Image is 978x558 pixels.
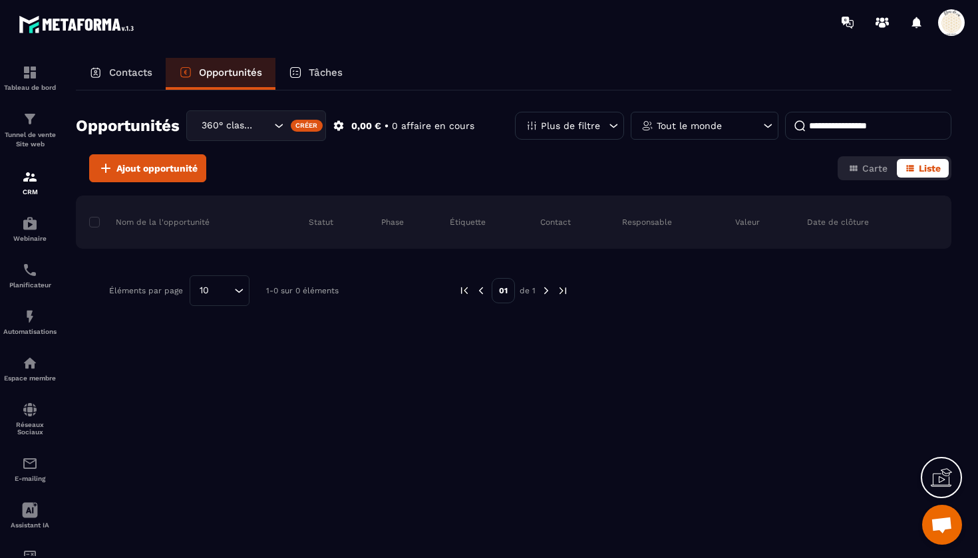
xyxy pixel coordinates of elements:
img: next [540,285,552,297]
p: Réseaux Sociaux [3,421,57,436]
a: automationsautomationsEspace membre [3,345,57,392]
p: Automatisations [3,328,57,335]
span: Liste [919,163,941,174]
p: 0 affaire en cours [392,120,474,132]
a: automationsautomationsAutomatisations [3,299,57,345]
p: 01 [492,278,515,303]
p: Tâches [309,67,343,78]
img: scheduler [22,262,38,278]
span: Carte [862,163,888,174]
button: Carte [840,159,896,178]
a: formationformationTableau de bord [3,55,57,101]
p: 1-0 sur 0 éléments [266,286,339,295]
img: prev [458,285,470,297]
button: Liste [897,159,949,178]
p: 0,00 € [351,120,381,132]
img: formation [22,111,38,127]
img: formation [22,65,38,80]
p: Espace membre [3,374,57,382]
p: Responsable [622,217,672,227]
p: Opportunités [199,67,262,78]
img: logo [19,12,138,37]
input: Search for option [257,118,271,133]
a: Opportunités [166,58,275,90]
a: emailemailE-mailing [3,446,57,492]
div: Ouvrir le chat [922,505,962,545]
a: formationformationCRM [3,159,57,206]
p: • [385,120,389,132]
p: Assistant IA [3,521,57,529]
p: Plus de filtre [541,121,600,130]
span: 10 [195,283,214,298]
img: prev [475,285,487,297]
a: automationsautomationsWebinaire [3,206,57,252]
img: automations [22,355,38,371]
input: Search for option [214,283,231,298]
div: Créer [291,120,323,132]
p: E-mailing [3,475,57,482]
p: Contacts [109,67,152,78]
p: Webinaire [3,235,57,242]
img: automations [22,215,38,231]
span: 360° classique [198,118,257,133]
p: Valeur [735,217,760,227]
a: schedulerschedulerPlanificateur [3,252,57,299]
p: CRM [3,188,57,196]
p: Éléments par page [109,286,183,295]
p: Contact [540,217,571,227]
p: Étiquette [450,217,486,227]
div: Search for option [190,275,249,306]
p: Nom de la l'opportunité [89,217,210,227]
p: Planificateur [3,281,57,289]
a: formationformationTunnel de vente Site web [3,101,57,159]
a: social-networksocial-networkRéseaux Sociaux [3,392,57,446]
h2: Opportunités [76,112,180,139]
p: Phase [381,217,404,227]
a: Tâches [275,58,356,90]
div: Search for option [186,110,326,141]
img: automations [22,309,38,325]
img: social-network [22,402,38,418]
a: Assistant IA [3,492,57,539]
img: next [557,285,569,297]
p: Tout le monde [657,121,722,130]
p: Date de clôture [807,217,869,227]
span: Ajout opportunité [116,162,198,175]
button: Ajout opportunité [89,154,206,182]
p: Statut [309,217,333,227]
img: email [22,456,38,472]
p: Tunnel de vente Site web [3,130,57,149]
img: formation [22,169,38,185]
p: Tableau de bord [3,84,57,91]
a: Contacts [76,58,166,90]
p: de 1 [520,285,536,296]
